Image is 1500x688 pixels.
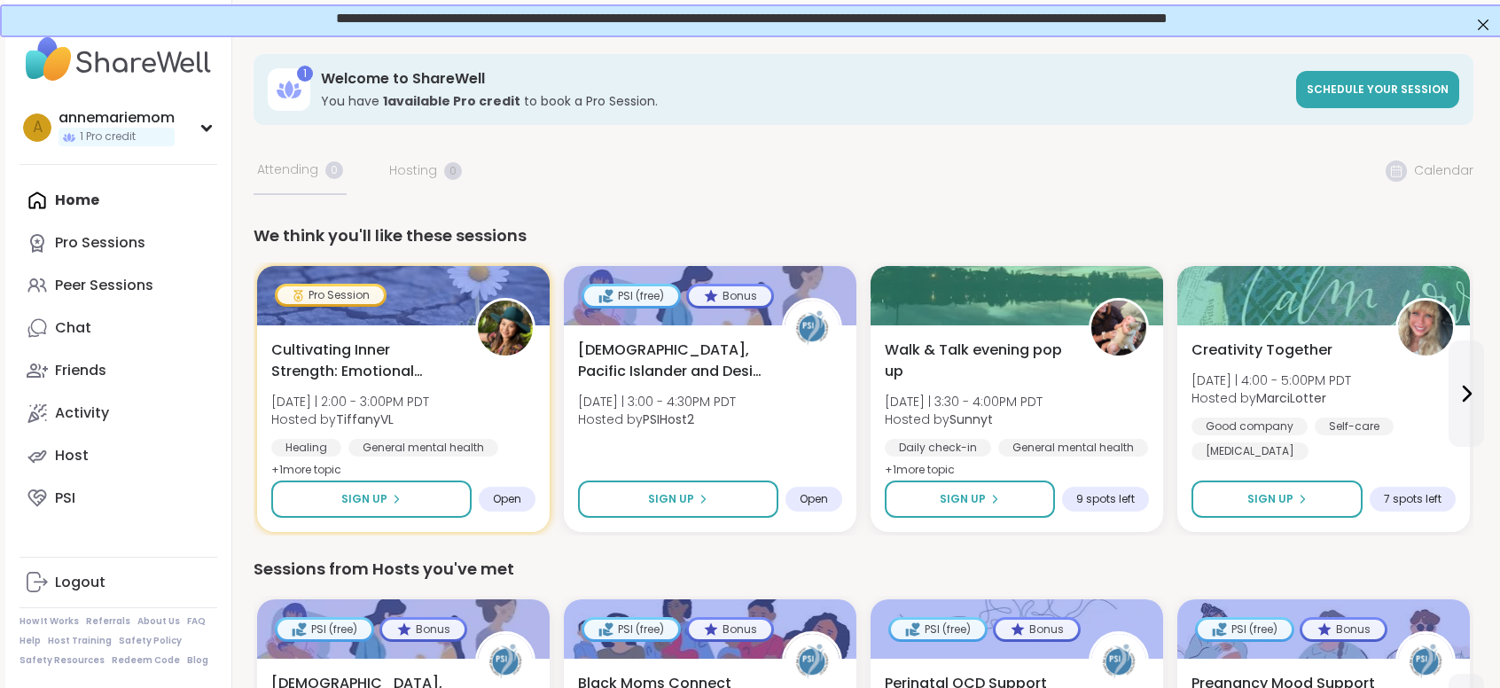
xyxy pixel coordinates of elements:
div: PSI (free) [277,620,371,639]
div: Bonus [382,620,465,639]
div: PSI (free) [584,620,678,639]
b: TiffanyVL [336,410,394,428]
span: [DATE] | 2:00 - 3:00PM PDT [271,393,429,410]
button: Sign Up [271,481,472,518]
div: Healing [271,439,341,457]
div: Host [55,446,89,465]
a: Host Training [48,635,112,647]
div: Pro Session [277,286,384,304]
img: PSIHost2 [785,301,840,356]
div: Pro Sessions [55,233,145,253]
a: Host [20,434,217,477]
a: PSI [20,477,217,520]
span: Sign Up [1247,491,1293,507]
span: Hosted by [885,410,1043,428]
button: Sign Up [578,481,778,518]
div: PSI (free) [1198,620,1292,639]
span: Hosted by [578,410,736,428]
span: Sign Up [341,491,387,507]
a: Blog [187,654,208,667]
div: Chat [55,318,91,338]
div: Bonus [1302,620,1385,639]
div: PSI (free) [891,620,985,639]
img: ShareWell Nav Logo [20,28,217,90]
span: [DATE] | 3:30 - 4:00PM PDT [885,393,1043,410]
div: Friends [55,361,106,380]
b: Sunnyt [949,410,993,428]
div: Peer Sessions [55,276,153,295]
b: MarciLotter [1256,389,1326,407]
div: PSI (free) [584,286,678,306]
div: Sessions from Hosts you've met [254,557,1473,582]
div: PSI [55,489,75,508]
img: MarciLotter [1398,301,1453,356]
button: Sign Up [885,481,1055,518]
div: Daily check-in [885,439,991,457]
img: TiffanyVL [478,301,533,356]
span: Walk & Talk evening pop up [885,340,1069,382]
span: Hosted by [271,410,429,428]
span: [DEMOGRAPHIC_DATA], Pacific Islander and Desi Moms Support [578,340,762,382]
a: About Us [137,615,180,628]
span: Cultivating Inner Strength: Emotional Regulation [271,340,456,382]
span: Sign Up [648,491,694,507]
span: [DATE] | 3:00 - 4:30PM PDT [578,393,736,410]
div: Bonus [689,286,771,306]
div: [MEDICAL_DATA] [1191,442,1309,460]
a: Schedule your session [1296,71,1459,108]
div: General mental health [348,439,498,457]
div: General mental health [998,439,1148,457]
a: How It Works [20,615,79,628]
span: Sign Up [940,491,986,507]
a: Friends [20,349,217,392]
a: Activity [20,392,217,434]
img: Sunnyt [1091,301,1146,356]
a: Redeem Code [112,654,180,667]
span: Schedule your session [1307,82,1449,97]
div: annemariemom [59,108,175,128]
button: Sign Up [1191,481,1363,518]
div: Bonus [996,620,1078,639]
a: Logout [20,561,217,604]
div: Activity [55,403,109,423]
span: a [33,116,43,139]
div: We think you'll like these sessions [254,223,1473,248]
div: 1 [297,66,313,82]
a: Safety Policy [119,635,182,647]
span: 9 spots left [1076,492,1135,506]
div: Self-care [1315,418,1394,435]
a: Referrals [86,615,130,628]
a: FAQ [187,615,206,628]
h3: You have to book a Pro Session. [321,92,1285,110]
span: [DATE] | 4:00 - 5:00PM PDT [1191,371,1351,389]
span: 7 spots left [1384,492,1441,506]
a: Chat [20,307,217,349]
div: Good company [1191,418,1308,435]
span: 1 Pro credit [80,129,136,145]
div: Logout [55,573,105,592]
a: Help [20,635,41,647]
div: Bonus [689,620,771,639]
span: Open [800,492,828,506]
h3: Welcome to ShareWell [321,69,1285,89]
b: PSIHost2 [643,410,694,428]
a: Peer Sessions [20,264,217,307]
span: Hosted by [1191,389,1351,407]
span: Creativity Together [1191,340,1332,361]
b: 1 available Pro credit [383,92,520,110]
span: Open [493,492,521,506]
a: Safety Resources [20,654,105,667]
a: Pro Sessions [20,222,217,264]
